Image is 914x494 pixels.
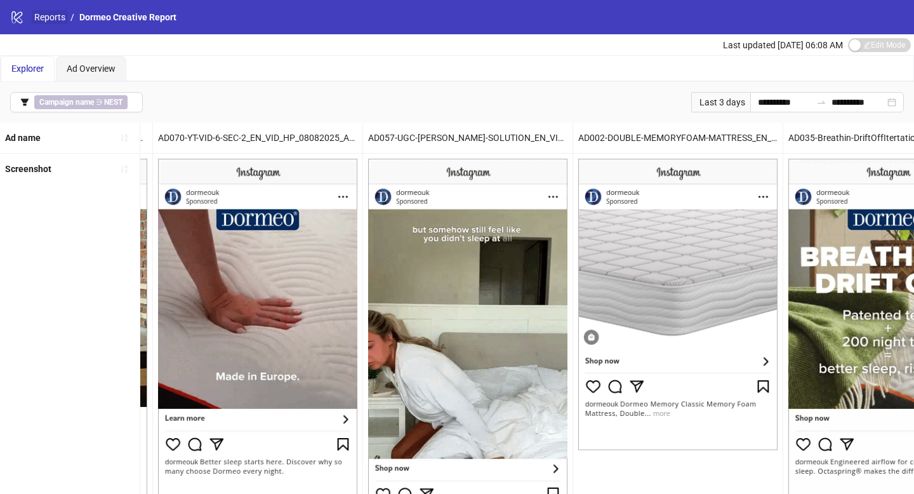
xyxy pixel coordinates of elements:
[153,123,362,153] div: AD070-YT-VID-6-SEC-2_EN_VID_HP_08082025_ALLG_CC_SC1_USP8_BRAND
[816,97,826,107] span: to
[32,10,68,24] a: Reports
[578,159,778,450] img: Screenshot 120222981603750274
[34,95,128,109] span: ∋
[67,63,116,74] span: Ad Overview
[5,164,51,174] b: Screenshot
[39,98,94,107] b: Campaign name
[20,98,29,107] span: filter
[70,10,74,24] li: /
[120,133,129,142] span: sort-ascending
[816,97,826,107] span: swap-right
[10,92,143,112] button: Campaign name ∋ NEST
[120,164,129,173] span: sort-ascending
[691,92,750,112] div: Last 3 days
[5,133,41,143] b: Ad name
[11,63,44,74] span: Explorer
[573,123,783,153] div: AD002-DOUBLE-MEMORYFOAM-MATTRESS_EN_IMG_SP_07052025_ALLG_CC_SC3_USP1_None
[79,12,176,22] span: Dormeo Creative Report
[104,98,123,107] b: NEST
[723,40,843,50] span: Last updated [DATE] 06:08 AM
[363,123,573,153] div: AD057-UGC-[PERSON_NAME]-SOLUTION_EN_VID_PP_29072025_ALLG_NSE_SC13_None_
